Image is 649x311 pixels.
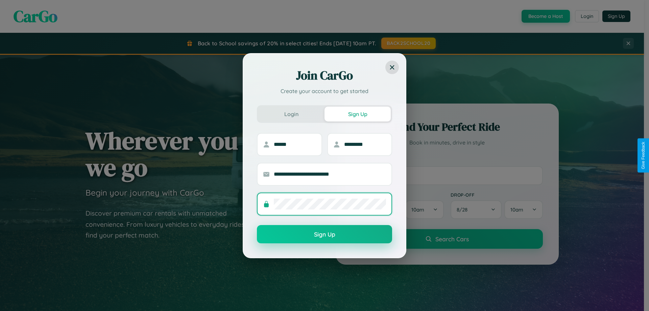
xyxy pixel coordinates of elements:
[257,67,392,84] h2: Join CarGo
[641,142,646,169] div: Give Feedback
[258,107,324,121] button: Login
[257,87,392,95] p: Create your account to get started
[324,107,391,121] button: Sign Up
[257,225,392,243] button: Sign Up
